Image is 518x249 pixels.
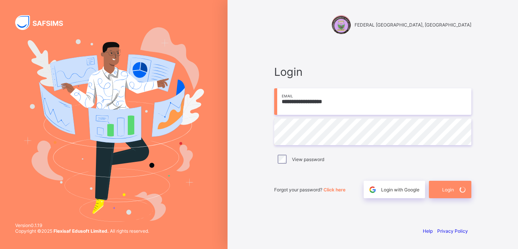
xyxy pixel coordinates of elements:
[53,228,109,234] strong: Flexisaf Edusoft Limited.
[292,157,324,162] label: View password
[24,27,204,221] img: Hero Image
[15,222,149,228] span: Version 0.1.19
[274,65,471,78] span: Login
[355,22,471,28] span: FEDERAL [GEOGRAPHIC_DATA], [GEOGRAPHIC_DATA]
[323,187,345,193] a: Click here
[442,187,454,193] span: Login
[15,228,149,234] span: Copyright © 2025 All rights reserved.
[437,228,468,234] a: Privacy Policy
[274,187,345,193] span: Forgot your password?
[423,228,433,234] a: Help
[15,15,72,30] img: SAFSIMS Logo
[381,187,419,193] span: Login with Google
[368,185,377,194] img: google.396cfc9801f0270233282035f929180a.svg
